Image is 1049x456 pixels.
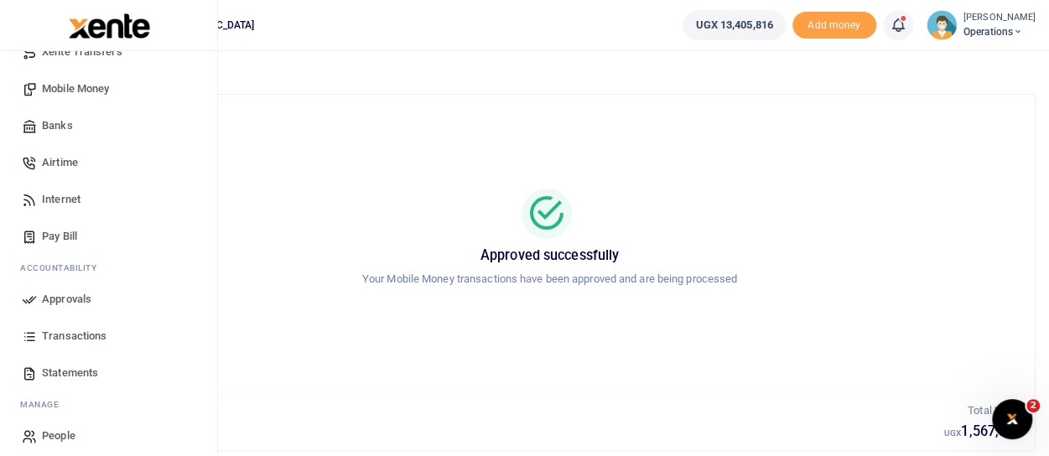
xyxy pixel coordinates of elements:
span: Statements [42,365,98,381]
a: Add money [792,18,876,30]
a: Mobile Money [13,70,204,107]
span: Internet [42,191,80,208]
span: anage [29,398,60,411]
a: logo-small logo-large logo-large [67,18,150,31]
span: Transactions [42,328,106,345]
h5: 1,567,950 [944,423,1021,440]
p: Total Value [944,402,1021,420]
a: Internet [13,181,204,218]
h5: Approved successfully [85,247,1015,264]
li: Toup your wallet [792,12,876,39]
li: M [13,391,204,417]
small: UGX [944,428,961,438]
p: Total Transactions [78,402,944,420]
a: Xente Transfers [13,34,204,70]
a: Pay Bill [13,218,204,255]
iframe: Intercom live chat [992,399,1032,439]
span: Approvals [42,291,91,308]
h5: 5 [78,423,944,440]
span: Mobile Money [42,80,109,97]
span: Xente Transfers [42,44,122,60]
img: profile-user [927,10,957,40]
a: Airtime [13,144,204,181]
a: Banks [13,107,204,144]
p: Your Mobile Money transactions have been approved and are being processed [85,271,1015,288]
a: profile-user [PERSON_NAME] Operations [927,10,1036,40]
span: 2 [1026,399,1040,412]
img: logo-large [69,13,150,39]
span: Pay Bill [42,228,77,245]
span: Banks [42,117,73,134]
span: countability [33,262,96,274]
a: People [13,417,204,454]
li: Wallet ballance [676,10,792,40]
span: Add money [792,12,876,39]
a: UGX 13,405,816 [683,10,785,40]
span: Operations [963,24,1036,39]
small: [PERSON_NAME] [963,11,1036,25]
a: Statements [13,355,204,391]
a: Transactions [13,318,204,355]
a: Approvals [13,281,204,318]
span: UGX 13,405,816 [695,17,772,34]
span: People [42,427,75,444]
span: Airtime [42,154,78,171]
li: Ac [13,255,204,281]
